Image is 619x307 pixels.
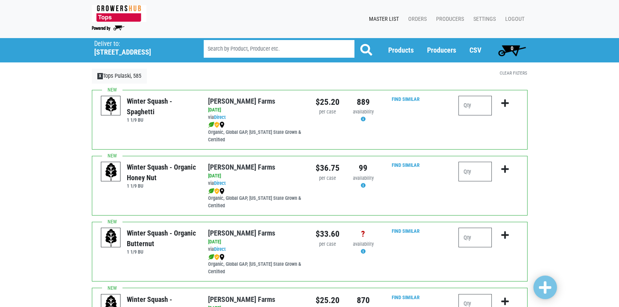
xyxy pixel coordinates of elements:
img: safety-e55c860ca8c00a9c171001a62a92dabd.png [214,122,219,128]
a: Find Similar [392,228,420,234]
a: [PERSON_NAME] Farms [208,163,275,171]
h6: 1 1/9 BU [127,117,196,123]
input: Qty [458,162,492,181]
div: [DATE] [208,172,303,180]
img: map_marker-0e94453035b3232a4d21701695807de9.png [219,254,225,260]
div: 870 [351,294,375,307]
a: Find Similar [392,96,420,102]
img: leaf-e5c59151409436ccce96b2ca1b28e03c.png [208,122,214,128]
a: Orders [402,12,430,27]
div: $36.75 [316,162,340,174]
div: Organic, Global GAP, [US_STATE] State Grown & Certified [208,187,303,210]
span: Tops Pulaski, 585 (3830 Rome Rd, Richland, NY 13142, USA) [94,38,190,57]
span: X [97,73,103,79]
a: Products [388,46,414,54]
div: $33.60 [316,228,340,240]
img: safety-e55c860ca8c00a9c171001a62a92dabd.png [214,188,219,194]
div: Organic, Global GAP, [US_STATE] State Grown & Certified [208,253,303,276]
span: 0 [511,45,513,51]
div: via [208,246,303,253]
div: via [208,180,303,187]
img: map_marker-0e94453035b3232a4d21701695807de9.png [219,122,225,128]
input: Qty [458,228,492,247]
div: $25.20 [316,96,340,108]
div: [DATE] [208,106,303,114]
a: [PERSON_NAME] Farms [208,229,275,237]
div: ? [351,228,375,240]
span: availability [353,241,374,247]
div: [DATE] [208,238,303,246]
a: [PERSON_NAME] Farms [208,295,275,303]
div: per case [316,108,340,116]
p: Deliver to: [94,40,184,48]
a: Settings [467,12,499,27]
h6: 1 1/9 BU [127,249,196,255]
div: $25.20 [316,294,340,307]
a: Producers [430,12,467,27]
a: Producers [427,46,456,54]
div: Winter Squash - Organic Butternut [127,228,196,249]
div: Winter Squash - Spaghetti [127,96,196,117]
img: placeholder-variety-43d6402dacf2d531de610a020419775a.svg [101,96,121,116]
div: Organic, Global GAP, [US_STATE] State Grown & Certified [208,121,303,144]
input: Qty [458,96,492,115]
div: via [208,114,303,121]
a: Logout [499,12,528,27]
a: CSV [469,46,481,54]
div: Winter Squash - Organic Honey Nut [127,162,196,183]
h6: 1 1/9 BU [127,183,196,189]
a: 0 [495,42,530,58]
a: Master List [363,12,402,27]
img: leaf-e5c59151409436ccce96b2ca1b28e03c.png [208,254,214,260]
img: safety-e55c860ca8c00a9c171001a62a92dabd.png [214,254,219,260]
a: Clear Filters [500,70,527,76]
a: Direct [214,114,226,120]
img: leaf-e5c59151409436ccce96b2ca1b28e03c.png [208,188,214,194]
a: Find Similar [392,294,420,300]
a: Find Similar [392,162,420,168]
span: availability [353,175,374,181]
div: per case [316,175,340,182]
a: [PERSON_NAME] Farms [208,97,275,105]
a: XTops Pulaski, 585 [92,69,147,84]
img: map_marker-0e94453035b3232a4d21701695807de9.png [219,188,225,194]
a: Direct [214,246,226,252]
img: placeholder-variety-43d6402dacf2d531de610a020419775a.svg [101,162,121,182]
span: availability [353,109,374,115]
img: Powered by Big Wheelbarrow [92,26,124,31]
img: 279edf242af8f9d49a69d9d2afa010fb.png [92,5,146,22]
div: 99 [351,162,375,174]
a: Direct [214,180,226,186]
h5: [STREET_ADDRESS] [94,48,184,57]
input: Search by Product, Producer etc. [204,40,354,58]
div: per case [316,241,340,248]
img: placeholder-variety-43d6402dacf2d531de610a020419775a.svg [101,228,121,248]
div: 889 [351,96,375,108]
